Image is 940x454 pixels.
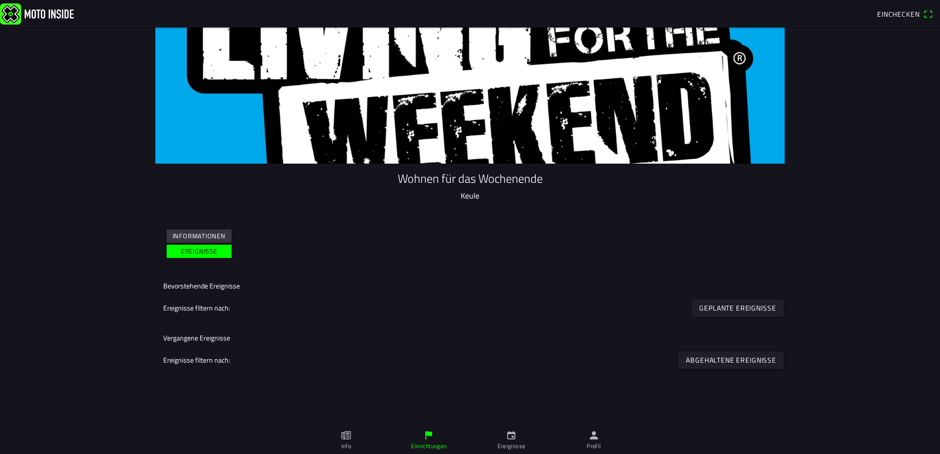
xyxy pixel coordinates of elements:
[498,442,526,451] ion-label: Ereignisse
[163,190,777,201] p: Keule
[686,356,776,363] ion-text: Abgehaltene Ereignisse
[163,303,230,313] ion-label: Ereignisse filtern nach:
[163,333,230,343] ion-label: Vergangene Ereignisse
[167,229,232,243] ion-button: Informationen
[341,442,351,451] ion-label: Info
[163,171,777,186] h1: Wohnen für das Wochenende
[163,355,230,365] ion-label: Ereignisse filtern nach:
[588,430,599,441] ion-icon: Person
[167,245,232,258] ion-button: Ereignisse
[700,304,776,311] ion-text: Geplante Ereignisse
[411,442,447,451] ion-label: Einrichtungen
[163,281,240,291] ion-label: Bevorstehende Ereignisse
[877,9,919,19] span: Einchecken
[587,442,601,451] ion-label: Profil
[341,430,352,441] ion-icon: Papier
[506,430,517,441] ion-icon: Kalender
[423,430,434,441] ion-icon: Flagge
[872,5,938,22] a: EincheckenQR-Scanner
